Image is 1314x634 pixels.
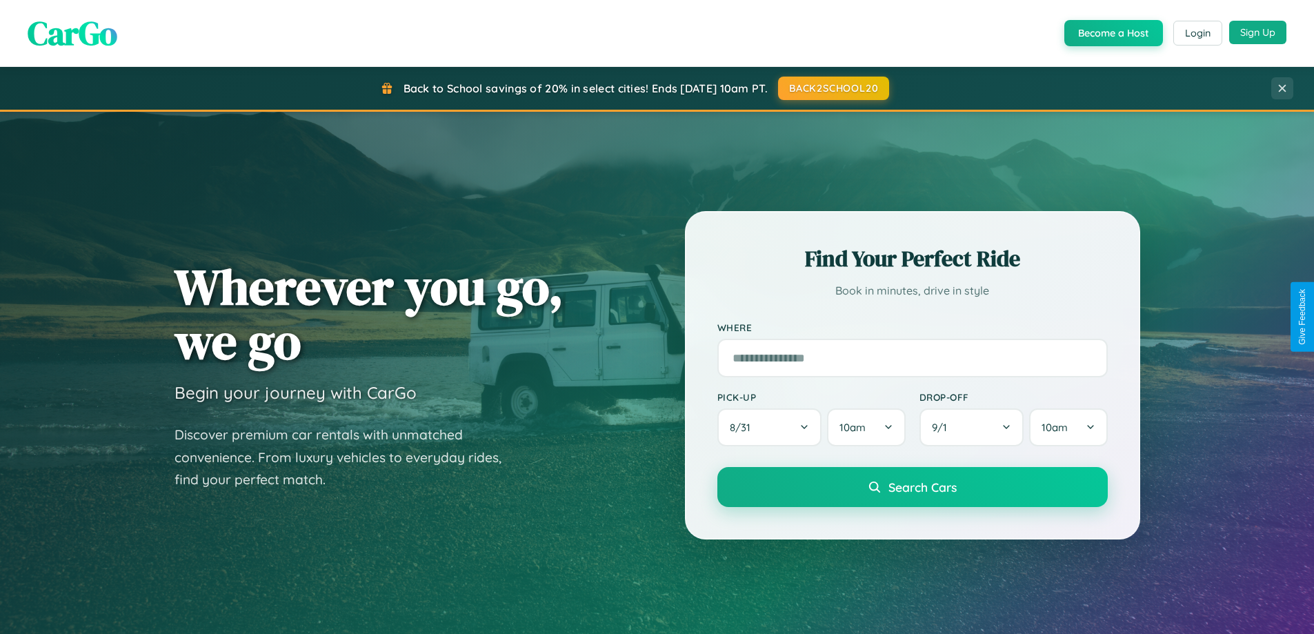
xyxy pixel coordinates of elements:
label: Where [717,321,1108,333]
label: Pick-up [717,391,906,403]
button: 9/1 [919,408,1024,446]
button: Login [1173,21,1222,46]
button: BACK2SCHOOL20 [778,77,889,100]
span: CarGo [28,10,117,56]
h3: Begin your journey with CarGo [175,382,417,403]
span: 8 / 31 [730,421,757,434]
h1: Wherever you go, we go [175,259,564,368]
div: Give Feedback [1297,289,1307,345]
button: Sign Up [1229,21,1286,44]
span: Search Cars [888,479,957,495]
button: 8/31 [717,408,822,446]
button: 10am [1029,408,1107,446]
span: Back to School savings of 20% in select cities! Ends [DATE] 10am PT. [404,81,768,95]
button: Search Cars [717,467,1108,507]
button: 10am [827,408,905,446]
span: 10am [1042,421,1068,434]
span: 10am [839,421,866,434]
label: Drop-off [919,391,1108,403]
p: Discover premium car rentals with unmatched convenience. From luxury vehicles to everyday rides, ... [175,424,519,491]
button: Become a Host [1064,20,1163,46]
span: 9 / 1 [932,421,954,434]
p: Book in minutes, drive in style [717,281,1108,301]
h2: Find Your Perfect Ride [717,244,1108,274]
